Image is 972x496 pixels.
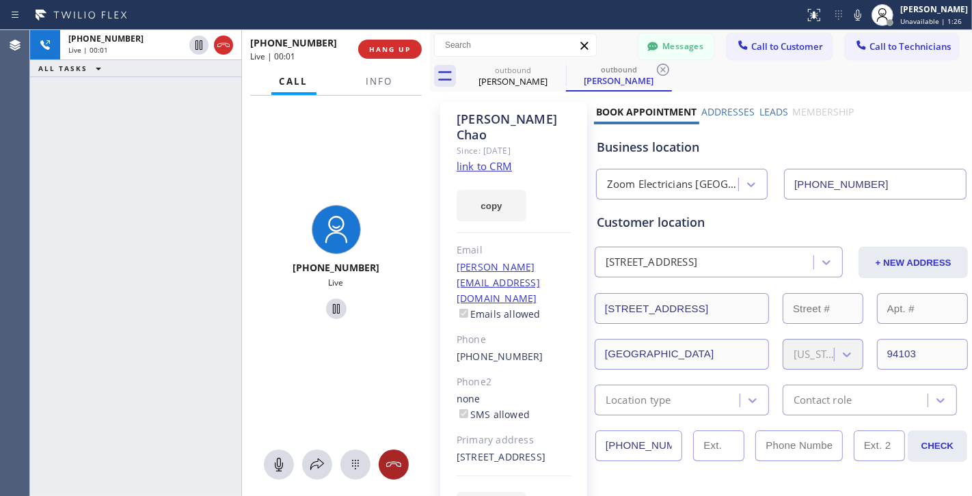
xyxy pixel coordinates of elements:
[457,111,571,143] div: [PERSON_NAME] Chao
[366,75,393,87] span: Info
[459,309,468,318] input: Emails allowed
[379,450,409,480] button: Hang up
[457,190,526,221] button: copy
[271,68,316,95] button: Call
[68,33,144,44] span: [PHONE_NUMBER]
[859,247,968,278] button: + NEW ADDRESS
[369,44,411,54] span: HANG UP
[595,339,769,370] input: City
[908,430,967,462] button: CHECK
[457,243,571,258] div: Email
[457,374,571,390] div: Phone2
[461,61,565,92] div: Lukas Chao
[597,213,966,232] div: Customer location
[794,392,852,408] div: Contact role
[877,339,969,370] input: ZIP
[280,75,308,87] span: Call
[250,36,337,49] span: [PHONE_NUMBER]
[457,350,543,363] a: [PHONE_NUMBER]
[30,60,115,77] button: ALL TASKS
[302,450,332,480] button: Open directory
[869,40,951,53] span: Call to Technicians
[189,36,208,55] button: Hold Customer
[900,3,968,15] div: [PERSON_NAME]
[727,33,832,59] button: Call to Customer
[340,450,370,480] button: Open dialpad
[751,40,823,53] span: Call to Customer
[457,332,571,348] div: Phone
[293,261,379,274] span: [PHONE_NUMBER]
[784,169,967,199] input: Phone Number
[329,277,344,288] span: Live
[250,51,295,62] span: Live | 00:01
[38,64,87,73] span: ALL TASKS
[435,34,596,56] input: Search
[848,5,867,25] button: Mute
[457,408,530,421] label: SMS allowed
[461,65,565,75] div: outbound
[638,33,714,59] button: Messages
[358,68,401,95] button: Info
[877,293,969,324] input: Apt. #
[900,16,962,26] span: Unavailable | 1:26
[606,392,671,408] div: Location type
[326,299,347,319] button: Hold Customer
[457,307,541,320] label: Emails allowed
[597,138,966,156] div: Business location
[457,432,571,448] div: Primary address
[567,64,671,74] div: outbound
[457,260,540,305] a: [PERSON_NAME][EMAIL_ADDRESS][DOMAIN_NAME]
[792,105,854,118] label: Membership
[701,105,755,118] label: Addresses
[567,74,671,87] div: [PERSON_NAME]
[596,105,697,118] label: Book Appointment
[595,430,682,461] input: Phone Number
[595,293,769,324] input: Address
[759,105,788,118] label: Leads
[457,159,512,173] a: link to CRM
[457,391,571,423] div: none
[693,430,744,461] input: Ext.
[457,450,571,465] div: [STREET_ADDRESS]
[755,430,842,461] input: Phone Number 2
[606,255,697,271] div: [STREET_ADDRESS]
[846,33,958,59] button: Call to Technicians
[264,450,294,480] button: Mute
[358,40,422,59] button: HANG UP
[457,143,571,159] div: Since: [DATE]
[68,45,108,55] span: Live | 00:01
[607,177,740,193] div: Zoom Electricians [GEOGRAPHIC_DATA]
[459,409,468,418] input: SMS allowed
[783,293,863,324] input: Street #
[567,61,671,90] div: Lukas Chao
[214,36,233,55] button: Hang up
[854,430,905,461] input: Ext. 2
[461,75,565,87] div: [PERSON_NAME]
